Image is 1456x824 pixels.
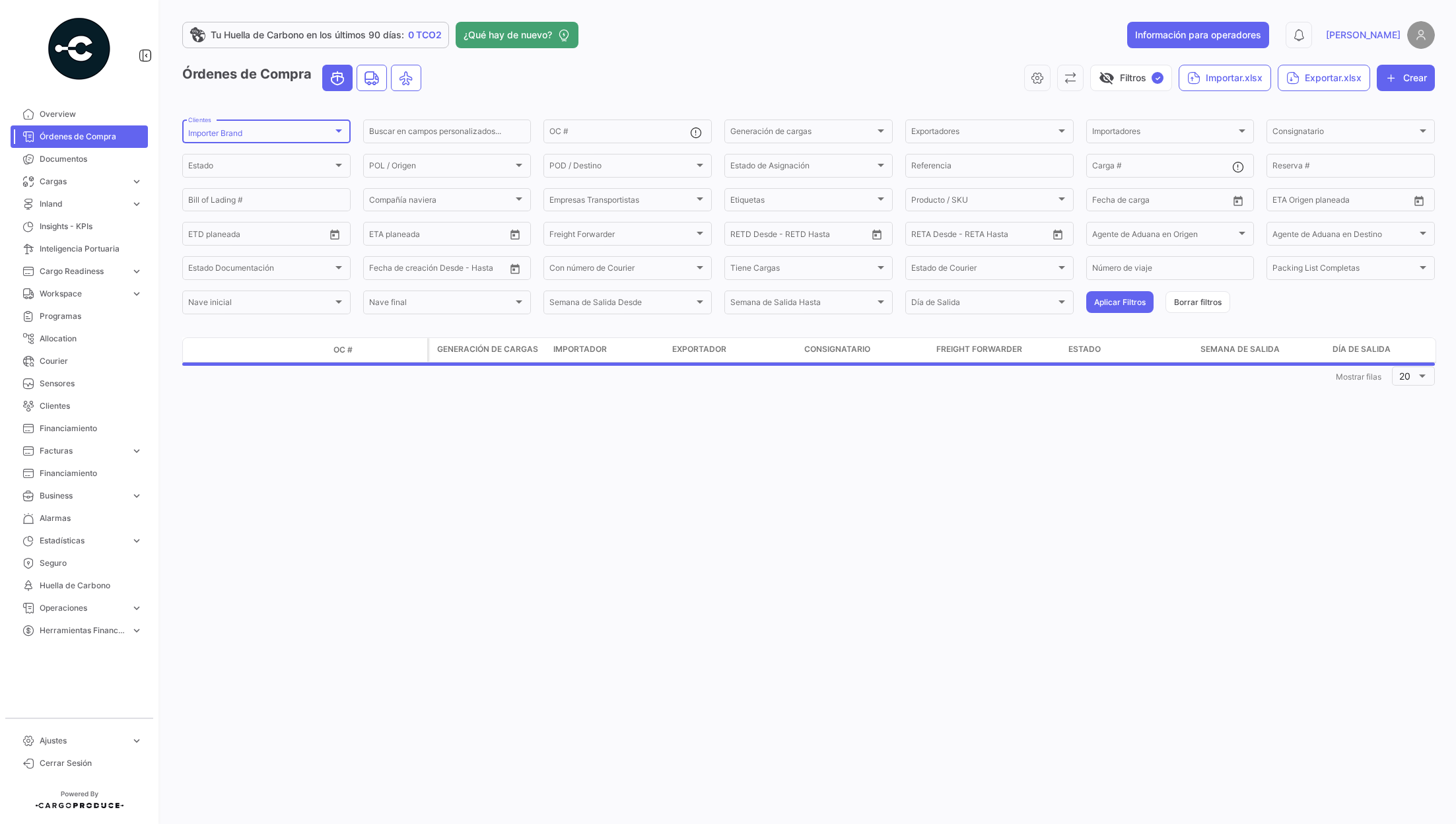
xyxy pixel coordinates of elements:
[392,65,421,90] button: Air
[730,231,754,240] input: Desde
[40,355,143,367] span: Courier
[40,602,125,614] span: Operaciones
[11,305,148,327] a: Programas
[40,243,143,255] span: Inteligencia Portuaria
[11,103,148,125] a: Overview
[799,338,931,362] datatable-header-cell: Consignatario
[1086,291,1154,313] button: Aplicar Filtros
[437,343,538,355] span: Generación de cargas
[429,338,548,362] datatable-header-cell: Generación de cargas
[40,423,143,434] span: Financiamiento
[131,198,143,210] span: expand_more
[1399,370,1410,382] span: 20
[1407,21,1435,49] img: placeholder-user.png
[1305,197,1371,207] input: Hasta
[40,176,125,188] span: Cargas
[188,300,333,309] span: Nave inicial
[730,300,875,309] span: Semana de Salida Hasta
[11,125,148,148] a: Órdenes de Compra
[11,215,148,238] a: Insights - KPIs
[1092,231,1237,240] span: Agente de Aduana en Origen
[730,129,875,138] span: Generación de cargas
[911,197,1056,207] span: Producto / SKU
[182,65,425,91] h3: Órdenes de Compra
[505,259,525,279] button: Open calendar
[209,345,242,355] datatable-header-cell: Modo de Transporte
[867,224,887,244] button: Open calendar
[1165,291,1230,313] button: Borrar filtros
[131,625,143,636] span: expand_more
[911,265,1056,275] span: Estado de Courier
[40,580,143,592] span: Huella de Carbono
[131,445,143,457] span: expand_more
[1326,28,1401,42] span: [PERSON_NAME]
[40,400,143,412] span: Clientes
[11,552,148,574] a: Seguro
[1278,65,1370,91] button: Exportar.xlsx
[911,300,1056,309] span: Día de Salida
[549,163,694,172] span: POD / Destino
[40,153,143,165] span: Documentos
[40,310,143,322] span: Programas
[553,343,607,355] span: Importador
[1377,65,1435,91] button: Crear
[1099,70,1115,86] span: visibility_off
[1200,343,1280,355] span: Semana de Salida
[730,197,875,207] span: Etiquetas
[1152,72,1163,84] span: ✓
[763,231,829,240] input: Hasta
[131,535,143,547] span: expand_more
[211,28,404,42] span: Tu Huella de Carbono en los últimos 90 días:
[40,265,125,277] span: Cargo Readiness
[456,22,578,48] button: ¿Qué hay de nuevo?
[11,395,148,417] a: Clientes
[369,265,393,275] input: Desde
[40,221,143,232] span: Insights - KPIs
[11,327,148,350] a: Allocation
[188,265,333,275] span: Estado Documentación
[911,129,1056,138] span: Exportadores
[1125,197,1191,207] input: Hasta
[131,602,143,614] span: expand_more
[936,343,1022,355] span: Freight Forwarder
[242,345,328,355] datatable-header-cell: Estado Doc.
[40,467,143,479] span: Financiamiento
[505,224,525,244] button: Open calendar
[188,231,212,240] input: Desde
[11,462,148,485] a: Financiamiento
[11,507,148,530] a: Alarmas
[323,65,352,90] button: Ocean
[40,108,143,120] span: Overview
[40,512,143,524] span: Alarmas
[1195,338,1327,362] datatable-header-cell: Semana de Salida
[369,300,514,309] span: Nave final
[549,300,694,309] span: Semana de Salida Desde
[40,757,143,769] span: Cerrar Sesión
[46,16,112,82] img: powered-by.png
[40,535,125,547] span: Estadísticas
[40,198,125,210] span: Inland
[1272,197,1296,207] input: Desde
[40,445,125,457] span: Facturas
[369,197,514,207] span: Compañía naviera
[333,344,353,356] span: OC #
[182,22,449,48] a: Tu Huella de Carbono en los últimos 90 días:0 TCO2
[1063,338,1195,362] datatable-header-cell: Estado
[357,65,386,90] button: Land
[40,557,143,569] span: Seguro
[40,625,125,636] span: Herramientas Financieras
[11,350,148,372] a: Courier
[402,231,468,240] input: Hasta
[804,343,870,355] span: Consignatario
[325,224,345,244] button: Open calendar
[1333,343,1391,355] span: Día de Salida
[402,265,468,275] input: Hasta
[11,574,148,597] a: Huella de Carbono
[730,163,875,172] span: Estado de Asignación
[221,231,287,240] input: Hasta
[1090,65,1172,91] button: visibility_offFiltros✓
[40,288,125,300] span: Workspace
[1048,224,1068,244] button: Open calendar
[131,265,143,277] span: expand_more
[1409,191,1429,211] button: Open calendar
